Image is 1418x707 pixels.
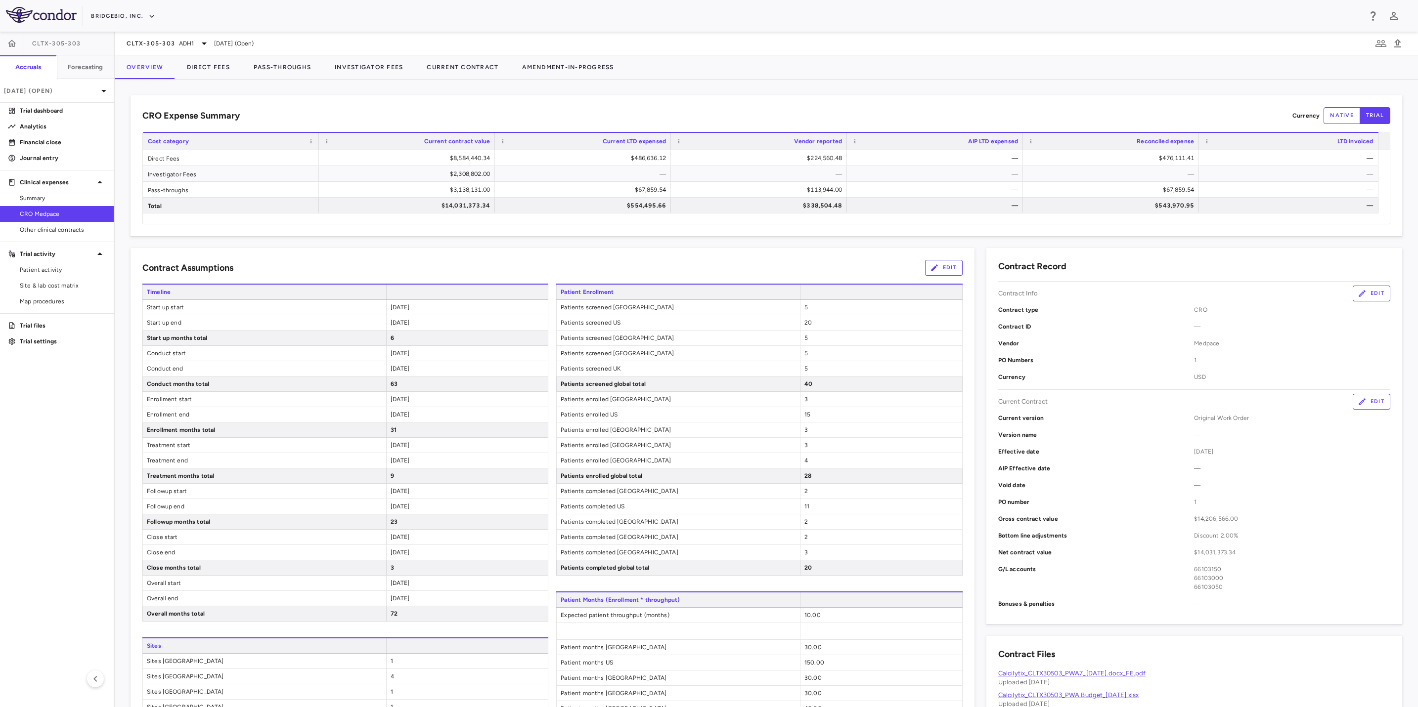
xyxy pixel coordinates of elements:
span: 31 [391,426,397,433]
div: Direct Fees [143,150,319,166]
p: Uploaded [DATE] [998,678,1390,687]
span: [DATE] [391,534,410,541]
span: [DATE] [391,319,410,326]
button: native [1324,107,1360,124]
span: 5 [804,334,808,341]
span: — [1194,481,1390,490]
p: Effective date [998,447,1195,456]
span: Treatment months total [143,468,386,483]
span: Patients completed global total [557,560,800,575]
p: Contract type [998,305,1195,314]
span: Close months total [143,560,386,575]
div: $67,859.54 [1032,182,1194,198]
span: Current contract value [424,138,490,145]
button: Overview [115,55,175,79]
div: — [1208,182,1374,198]
div: $113,944.00 [680,182,842,198]
div: $476,111.41 [1032,150,1194,166]
h6: Contract Assumptions [142,261,233,275]
span: Followup months total [143,514,386,529]
span: Conduct months total [143,376,386,391]
div: — [1208,198,1374,213]
span: 1 [1194,498,1390,506]
span: [DATE] [391,595,410,602]
span: 6 [391,334,394,341]
p: Net contract value [998,548,1195,557]
span: 30.00 [804,644,822,651]
p: Current Contract [998,397,1048,406]
p: Gross contract value [998,514,1195,523]
span: Overall months total [143,606,386,621]
span: [DATE] [391,503,410,510]
span: Patients completed [GEOGRAPHIC_DATA] [557,484,800,499]
span: Sites [142,638,386,653]
span: Patients screened [GEOGRAPHIC_DATA] [557,346,800,361]
span: 40 [804,380,812,387]
span: 10.00 [804,612,821,619]
span: Expected patient throughput (months) [557,608,800,623]
span: Start up end [143,315,386,330]
span: [DATE] [391,442,410,449]
span: USD [1194,373,1390,381]
div: $338,504.48 [680,198,842,213]
span: 1 [391,658,393,665]
div: $224,560.48 [680,150,842,166]
span: 5 [804,304,808,311]
div: $486,636.12 [504,150,666,166]
button: Edit [925,260,963,276]
img: logo-full-SnFGN8VE.png [6,7,77,23]
span: [DATE] [391,457,410,464]
span: 20 [804,564,812,571]
span: Patient Months (Enrollment * throughput) [556,592,800,607]
span: Current LTD expensed [603,138,666,145]
span: Patients screened global total [557,376,800,391]
h6: Forecasting [68,63,103,72]
span: CLTX-305-303 [127,40,175,47]
span: Patients completed [GEOGRAPHIC_DATA] [557,545,800,560]
div: — [1208,150,1374,166]
span: 30.00 [804,690,822,697]
span: 2 [804,518,808,525]
button: Direct Fees [175,55,242,79]
p: Version name [998,430,1195,439]
div: — [1208,166,1374,182]
span: Reconciled expense [1137,138,1194,145]
span: Patient months [GEOGRAPHIC_DATA] [557,670,800,685]
span: [DATE] [391,580,410,586]
span: 4 [804,457,808,464]
div: $2,308,802.00 [328,166,490,182]
div: $554,495.66 [504,198,666,213]
span: Sites [GEOGRAPHIC_DATA] [143,684,386,699]
p: Trial files [20,321,106,330]
span: 5 [804,365,808,372]
div: 66103150 [1194,565,1390,574]
span: 15 [804,411,810,418]
span: $14,206,566.00 [1194,514,1390,523]
span: Patient months [GEOGRAPHIC_DATA] [557,640,800,655]
h6: Accruals [15,63,41,72]
span: — [1194,464,1390,473]
span: 9 [391,472,394,479]
div: $67,859.54 [504,182,666,198]
span: Overall start [143,576,386,590]
span: Patients enrolled [GEOGRAPHIC_DATA] [557,453,800,468]
div: — [856,198,1018,213]
a: Calcilytix_CLTX30503_PWA7_[DATE].docx_FE.pdf [998,669,1146,677]
span: Patients screened US [557,315,800,330]
p: Journal entry [20,154,106,163]
button: Edit [1353,394,1390,410]
span: Patients enrolled [GEOGRAPHIC_DATA] [557,392,800,407]
div: — [680,166,842,182]
p: [DATE] (Open) [4,86,98,95]
span: Cost category [148,138,189,145]
p: Void date [998,481,1195,490]
span: Vendor reported [794,138,842,145]
p: Bottom line adjustments [998,531,1195,540]
span: CRO [1194,305,1390,314]
span: — [1194,322,1390,331]
span: Patients screened UK [557,361,800,376]
span: Patients screened [GEOGRAPHIC_DATA] [557,300,800,315]
span: [DATE] [391,411,410,418]
span: 20 [804,319,812,326]
div: $8,584,440.34 [328,150,490,166]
